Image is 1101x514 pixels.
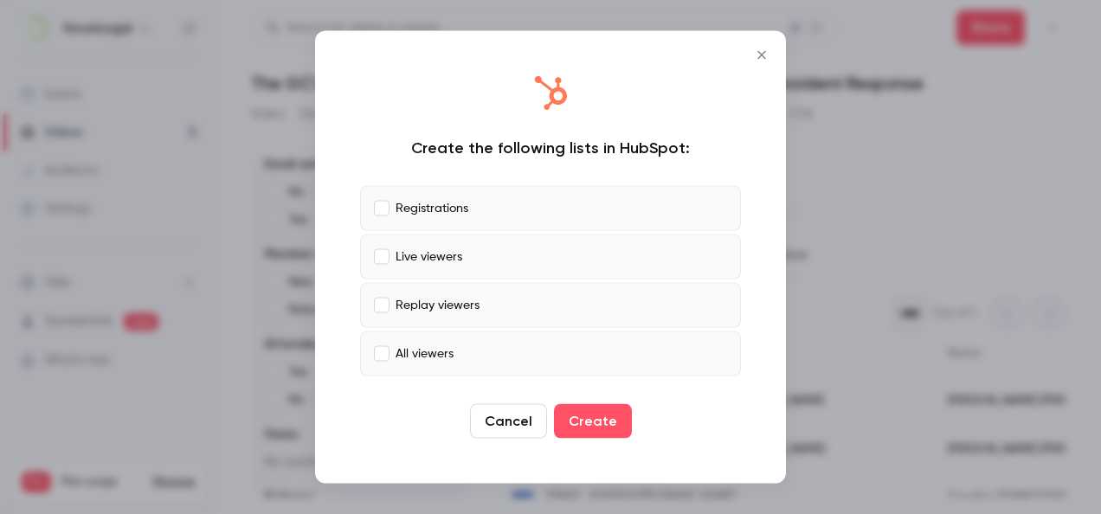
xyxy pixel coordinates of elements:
button: Close [744,38,779,73]
p: All viewers [396,344,454,363]
p: Live viewers [396,247,462,266]
div: Create the following lists in HubSpot: [360,138,741,158]
button: Create [554,404,632,439]
p: Registrations [396,199,468,217]
button: Cancel [470,404,547,439]
p: Replay viewers [396,296,480,314]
